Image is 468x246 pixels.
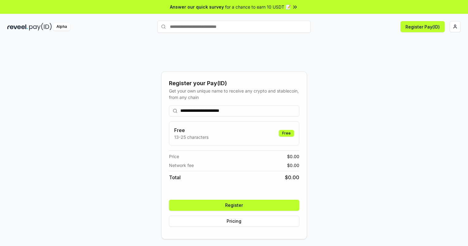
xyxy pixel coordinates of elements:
[174,134,209,140] p: 13-25 characters
[7,23,28,31] img: reveel_dark
[174,127,209,134] h3: Free
[287,162,299,168] span: $ 0.00
[169,162,194,168] span: Network fee
[279,130,294,137] div: Free
[170,4,224,10] span: Answer our quick survey
[287,153,299,160] span: $ 0.00
[169,153,179,160] span: Price
[29,23,52,31] img: pay_id
[401,21,445,32] button: Register Pay(ID)
[53,23,70,31] div: Alpha
[225,4,291,10] span: for a chance to earn 10 USDT 📝
[169,88,299,100] div: Get your own unique name to receive any crypto and stablecoin, from any chain
[169,200,299,211] button: Register
[169,79,299,88] div: Register your Pay(ID)
[169,216,299,227] button: Pricing
[169,174,181,181] span: Total
[285,174,299,181] span: $ 0.00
